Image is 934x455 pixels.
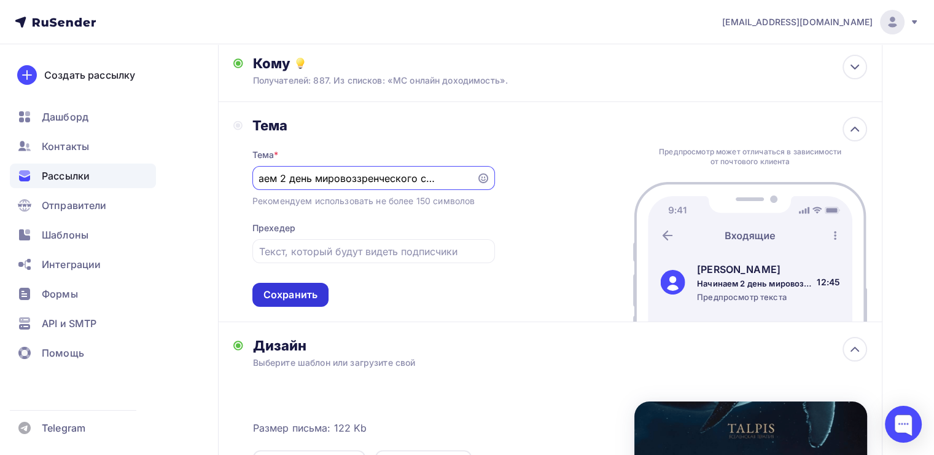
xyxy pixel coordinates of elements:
div: Сохранить [263,288,317,302]
a: Контакты [10,134,156,159]
div: Дизайн [253,337,867,354]
div: [PERSON_NAME] [697,262,812,277]
div: Получателей: 887. Из списков: «МС онлайн доходимость». [253,74,806,87]
span: Помощь [42,346,84,360]
span: Формы [42,287,78,301]
span: Дашборд [42,109,88,124]
span: Размер письма: 122 Kb [253,421,367,435]
div: Тема [252,149,279,161]
span: API и SMTP [42,316,96,331]
div: 12:45 [817,276,840,288]
input: Укажите тему письма [259,171,469,186]
span: Шаблоны [42,228,88,242]
div: Начинаем 2 день мировоззренческого семинара! [697,278,812,289]
span: Отправители [42,198,107,213]
span: Интеграции [42,257,101,272]
input: Текст, который будут видеть подписчики [259,244,488,259]
div: Создать рассылку [44,68,135,82]
a: Шаблоны [10,223,156,247]
span: Рассылки [42,168,90,183]
a: Формы [10,282,156,306]
span: [EMAIL_ADDRESS][DOMAIN_NAME] [722,16,873,28]
div: Предпросмотр текста [697,291,812,303]
a: Отправители [10,193,156,218]
a: Рассылки [10,164,156,188]
span: Telegram [42,421,85,435]
span: Контакты [42,139,89,154]
div: Прехедер [252,222,295,234]
div: Выберите шаблон или загрузите свой [253,357,806,369]
div: Рекомендуем использовать не более 150 символов [252,195,475,207]
div: Предпросмотр может отличаться в зависимости от почтового клиента [656,147,845,167]
a: [EMAIL_ADDRESS][DOMAIN_NAME] [722,10,919,34]
div: Тема [252,117,495,134]
div: Кому [253,55,867,72]
a: Дашборд [10,105,156,129]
